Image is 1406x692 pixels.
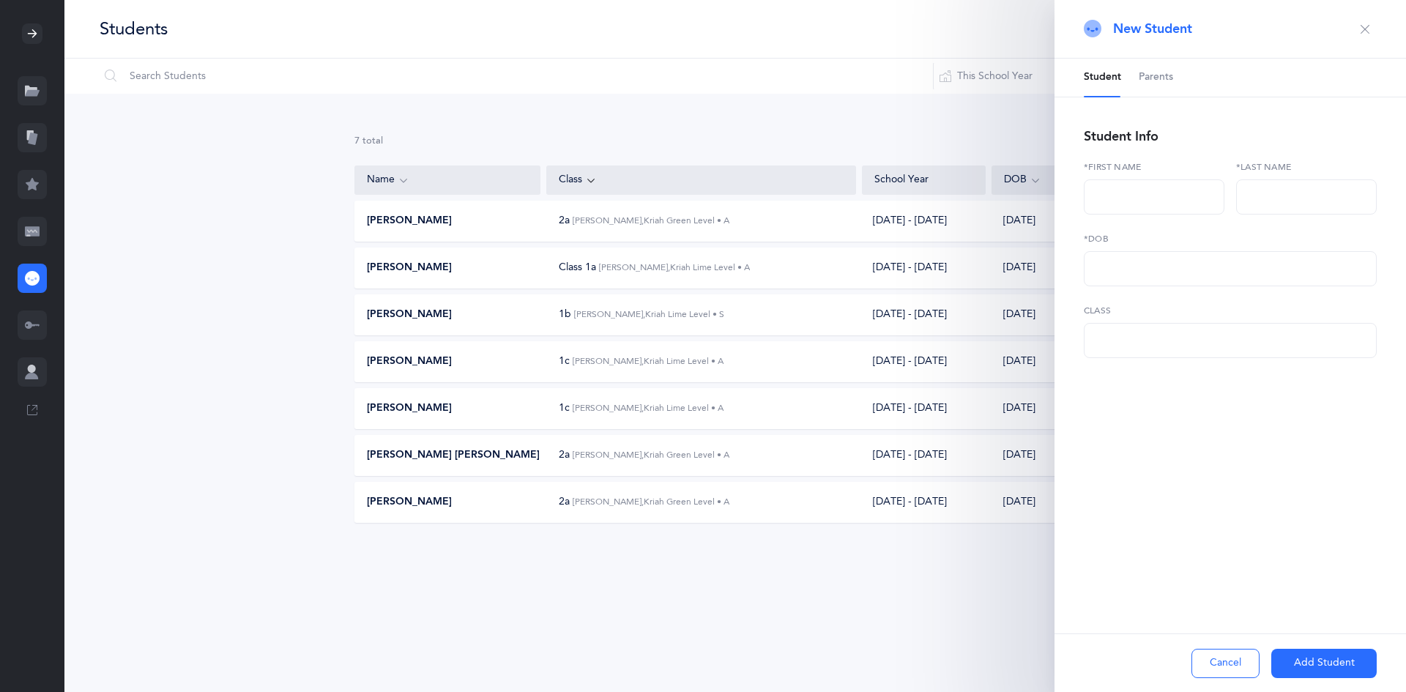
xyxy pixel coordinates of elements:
[1191,649,1260,678] button: Cancel
[367,401,452,416] span: [PERSON_NAME]
[573,356,724,366] span: [PERSON_NAME], Kriah Lime Level • A
[559,496,570,507] span: 2a
[559,402,570,414] span: 1c
[873,261,947,275] div: [DATE] - [DATE]
[100,17,168,41] div: Students
[367,448,540,463] span: [PERSON_NAME] [PERSON_NAME]
[559,172,844,188] div: Class
[559,215,570,226] span: 2a
[992,261,1115,275] div: [DATE]
[354,135,1116,148] div: 7
[599,262,750,272] span: [PERSON_NAME], Kriah Lime Level • A
[992,214,1115,228] div: [DATE]
[573,403,724,413] span: [PERSON_NAME], Kriah Lime Level • A
[933,59,1079,94] button: This School Year
[873,495,947,510] div: [DATE] - [DATE]
[873,354,947,369] div: [DATE] - [DATE]
[1236,160,1377,174] label: *Last name
[573,215,729,226] span: [PERSON_NAME], Kriah Green Level • A
[1084,323,1377,358] select: Choose Class
[873,214,947,228] div: [DATE] - [DATE]
[1271,649,1377,678] button: Add Student
[367,214,452,228] span: [PERSON_NAME]
[992,401,1115,416] div: [DATE]
[992,448,1115,463] div: [DATE]
[873,448,947,463] div: [DATE] - [DATE]
[367,354,452,369] span: [PERSON_NAME]
[559,355,570,367] span: 1c
[1139,70,1173,85] span: Parents
[573,450,729,460] span: [PERSON_NAME], Kriah Green Level • A
[574,309,724,319] span: [PERSON_NAME], Kriah Lime Level • S
[559,308,571,320] span: 1b
[99,59,934,94] input: Search Students
[873,401,947,416] div: [DATE] - [DATE]
[1084,304,1377,317] label: Class
[1113,20,1192,38] span: New Student
[367,261,452,275] span: [PERSON_NAME]
[992,354,1115,369] div: [DATE]
[992,495,1115,510] div: [DATE]
[1004,172,1104,188] div: DOB
[1084,127,1158,146] div: Student Info
[362,135,383,146] span: total
[367,172,528,188] div: Name
[873,308,947,322] div: [DATE] - [DATE]
[367,308,452,322] span: [PERSON_NAME]
[559,449,570,461] span: 2a
[1084,160,1224,174] label: *First name
[992,308,1115,322] div: [DATE]
[573,496,729,507] span: [PERSON_NAME], Kriah Green Level • A
[874,173,974,187] div: School Year
[559,261,596,273] span: Class 1a
[367,495,452,510] span: [PERSON_NAME]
